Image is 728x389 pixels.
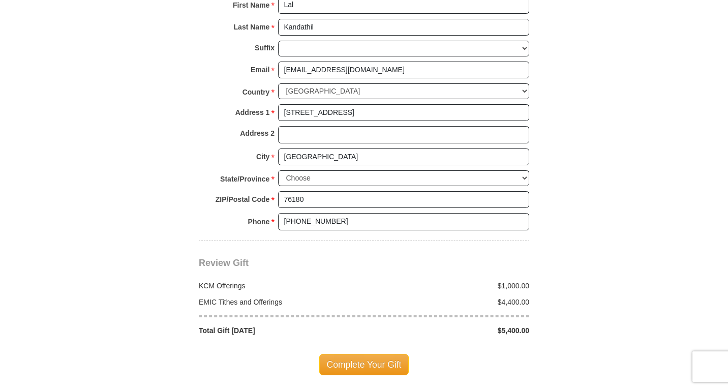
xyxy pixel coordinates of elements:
[234,20,270,34] strong: Last Name
[251,63,269,77] strong: Email
[235,105,270,119] strong: Address 1
[240,126,275,140] strong: Address 2
[199,258,249,268] span: Review Gift
[194,297,365,307] div: EMIC Tithes and Offerings
[216,192,270,206] strong: ZIP/Postal Code
[194,281,365,291] div: KCM Offerings
[242,85,270,99] strong: Country
[256,149,269,164] strong: City
[194,325,365,336] div: Total Gift [DATE]
[248,215,270,229] strong: Phone
[364,325,535,336] div: $5,400.00
[220,172,269,186] strong: State/Province
[255,41,275,55] strong: Suffix
[364,297,535,307] div: $4,400.00
[319,354,409,375] span: Complete Your Gift
[364,281,535,291] div: $1,000.00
